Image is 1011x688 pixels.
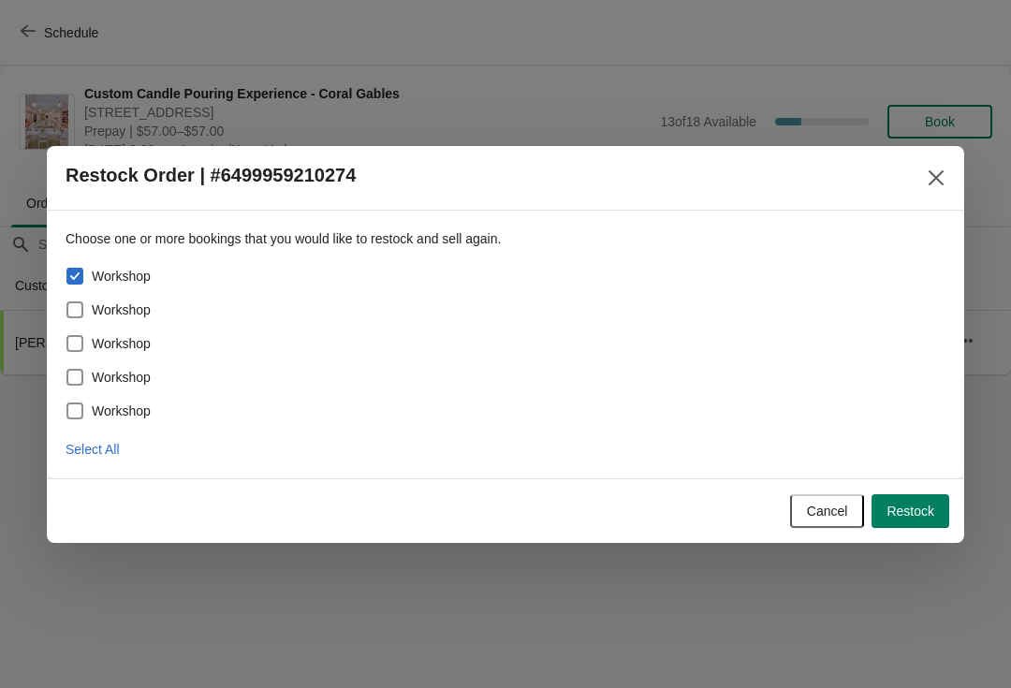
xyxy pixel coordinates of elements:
span: Workshop [92,267,151,285]
button: Select All [58,432,127,466]
span: Workshop [92,334,151,353]
button: Restock [872,494,949,528]
button: Cancel [790,494,865,528]
p: Choose one or more bookings that you would like to restock and sell again. [66,229,945,248]
h2: Restock Order | #6499959210274 [66,165,356,186]
span: Workshop [92,300,151,319]
span: Cancel [807,504,848,519]
span: Restock [886,504,934,519]
button: Close [919,161,953,195]
span: Select All [66,442,120,457]
span: Workshop [92,368,151,387]
span: Workshop [92,402,151,420]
